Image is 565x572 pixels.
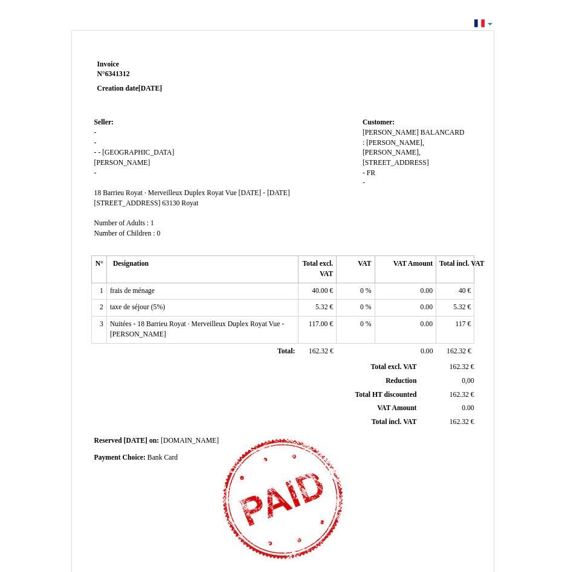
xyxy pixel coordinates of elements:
td: € [436,283,474,300]
span: [STREET_ADDRESS] [94,199,161,207]
span: 0.00 [421,320,433,328]
span: Customer: [363,118,395,126]
span: 0 [360,320,364,328]
span: - [363,179,365,187]
span: BALANCARD [421,129,465,137]
span: 0.00 [421,287,433,295]
th: VAT Amount [375,256,436,283]
td: € [298,300,336,317]
span: Bank Card [147,454,178,461]
td: € [436,317,474,343]
span: [DATE] - [DATE] [239,189,290,197]
span: Seller: [94,118,114,126]
span: : [PERSON_NAME], [PERSON_NAME], [STREET_ADDRESS] [363,139,429,167]
span: taxe de séjour (5%) [110,303,165,311]
strong: Creation date [97,85,163,92]
td: 1 [91,283,106,300]
span: 0 [360,287,364,295]
td: 2 [91,300,106,317]
td: € [298,343,336,360]
span: 117 [456,320,466,328]
th: Designation [106,256,298,283]
span: [DATE] [138,85,162,92]
span: [PERSON_NAME] [363,129,419,137]
span: - [363,169,365,177]
span: Total incl. VAT [372,418,417,426]
span: 0 [157,230,160,237]
span: Total excl. VAT [371,363,417,371]
span: [GEOGRAPHIC_DATA] [102,149,174,156]
td: € [419,388,476,402]
span: 18 Barrieu Royat · Merveilleux Duplex Royat Vue [94,189,237,197]
td: € [436,300,474,317]
span: - [94,169,97,177]
span: [DOMAIN_NAME] [161,437,219,445]
span: 0.00 [421,347,433,355]
td: € [419,416,476,429]
span: Royat [181,199,198,207]
span: 162.32 [450,363,469,371]
span: 0 [360,303,364,311]
span: Number of Adults : [94,219,149,227]
span: 40.00 [312,287,328,295]
span: 40 [459,287,466,295]
th: VAT [337,256,375,283]
td: € [436,343,474,360]
span: - [94,139,97,147]
span: [PERSON_NAME] [94,159,150,167]
strong: N° [97,69,242,79]
span: on: [149,437,159,445]
span: Reserved [94,437,122,445]
th: Total incl. VAT [436,256,474,283]
span: 0.00 [462,404,474,412]
td: € [419,361,476,374]
td: % [337,283,375,300]
span: frais de ménage [110,287,155,295]
span: 162.32 [450,391,469,399]
span: 162.32 [450,418,469,426]
span: 63130 [162,199,179,207]
span: 162.32 [447,347,466,355]
span: Payment Choice: [94,454,146,461]
th: N° [91,256,106,283]
td: € [298,283,336,300]
span: Reduction [386,377,416,385]
span: Total: [277,347,295,355]
span: 6341312 [105,70,130,78]
span: 117.00 [309,320,328,328]
td: € [298,317,336,343]
span: 0,00 [462,377,474,385]
span: FR [367,169,375,177]
span: - [98,149,100,156]
span: Nuitées - 18 Barrieu Royat · Merveilleux Duplex Royat Vue - [PERSON_NAME] [110,320,284,338]
span: - [94,129,97,137]
span: [DATE] [124,437,147,445]
span: VAT Amount [377,404,416,412]
span: 0.00 [421,303,433,311]
span: 1 [150,219,154,227]
td: % [337,300,375,317]
span: Total HT discounted [355,391,416,399]
td: % [337,317,375,343]
td: 3 [91,317,106,343]
span: 5.32 [453,303,465,311]
th: Total excl. VAT [298,256,336,283]
span: 162.32 [309,347,328,355]
span: Invoice [97,60,119,68]
span: 5.32 [315,303,328,311]
span: Number of Children : [94,230,155,237]
span: - [94,149,97,156]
